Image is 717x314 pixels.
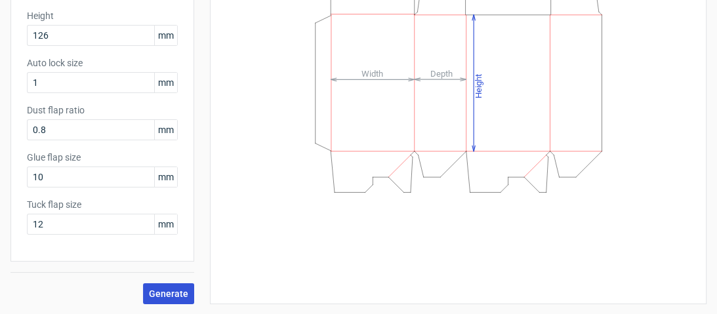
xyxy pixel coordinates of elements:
label: Tuck flap size [27,198,178,211]
tspan: Height [473,73,483,98]
label: Height [27,9,178,22]
tspan: Depth [430,68,452,78]
button: Generate [143,283,194,304]
span: mm [154,167,177,187]
span: mm [154,73,177,92]
span: mm [154,214,177,234]
tspan: Width [361,68,382,78]
span: mm [154,120,177,140]
label: Glue flap size [27,151,178,164]
span: mm [154,26,177,45]
span: Generate [149,289,188,298]
label: Dust flap ratio [27,104,178,117]
label: Auto lock size [27,56,178,69]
